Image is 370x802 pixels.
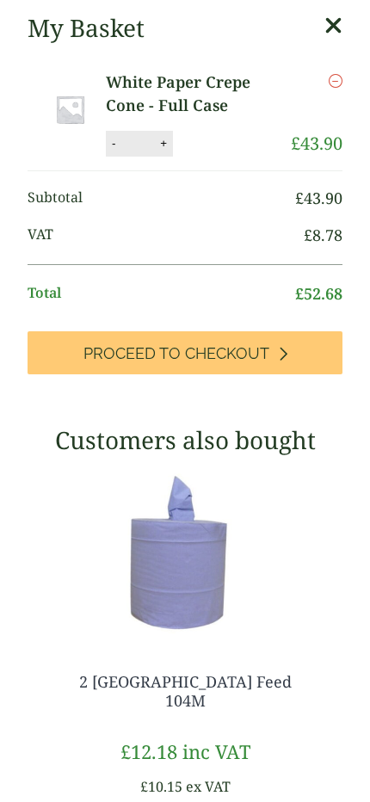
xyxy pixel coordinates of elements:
[140,777,148,796] span: £
[291,132,300,155] span: £
[28,187,295,210] span: Subtotal
[155,136,172,151] button: +
[28,426,342,455] h3: Customers also bought
[291,132,342,155] bdi: 43.90
[120,738,177,764] bdi: 12.18
[295,283,342,304] bdi: 52.68
[83,344,269,363] span: Proceed to Checkout
[295,188,342,208] bdi: 43.90
[31,71,109,149] img: Placeholder
[295,283,304,304] span: £
[54,466,316,639] img: 3630017-2-Ply-Blue-Centre-Feed-104m-1-300x391.jpg
[304,225,342,245] bdi: 8.78
[106,71,291,117] a: White Paper Crepe Cone - Full Case
[186,777,231,796] span: ex VAT
[28,282,295,305] span: Total
[182,738,250,764] span: inc VAT
[295,188,304,208] span: £
[304,225,312,245] span: £
[140,777,182,796] bdi: 10.15
[120,738,131,764] span: £
[329,71,342,91] a: Remove this item
[28,331,342,374] a: Proceed to Checkout
[28,224,304,247] span: VAT
[28,14,145,43] h2: My Basket
[79,671,292,711] a: 2 [GEOGRAPHIC_DATA] Feed 104M
[107,136,120,151] button: -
